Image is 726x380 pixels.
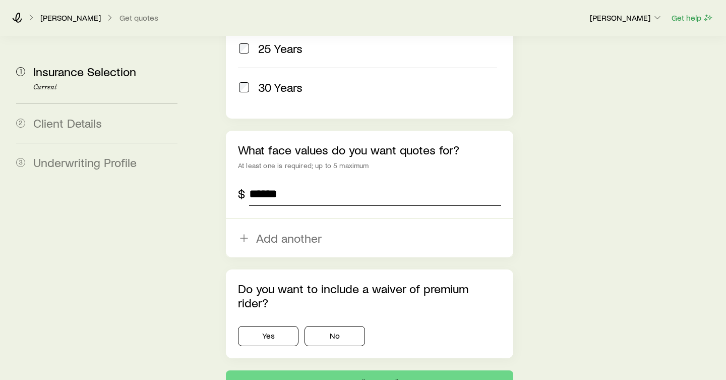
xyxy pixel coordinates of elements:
button: No [305,326,365,346]
input: 25 Years [239,43,249,53]
span: Underwriting Profile [33,155,137,170]
button: Add another [226,219,513,257]
span: 3 [16,158,25,167]
button: [PERSON_NAME] [589,12,663,24]
span: 2 [16,119,25,128]
button: Get help [671,12,714,24]
span: 25 Years [258,41,302,56]
button: Get quotes [119,13,159,23]
p: [PERSON_NAME] [40,13,101,23]
p: [PERSON_NAME] [590,13,662,23]
input: 30 Years [239,82,249,92]
span: Insurance Selection [33,64,136,79]
label: What face values do you want quotes for? [238,142,459,157]
button: Yes [238,326,298,346]
div: $ [238,187,245,201]
span: Client Details [33,116,102,130]
div: At least one is required; up to 5 maximum [238,161,501,170]
span: 1 [16,67,25,76]
p: Do you want to include a waiver of premium rider? [238,282,501,310]
p: Current [33,83,177,91]
span: 30 Years [258,80,302,94]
